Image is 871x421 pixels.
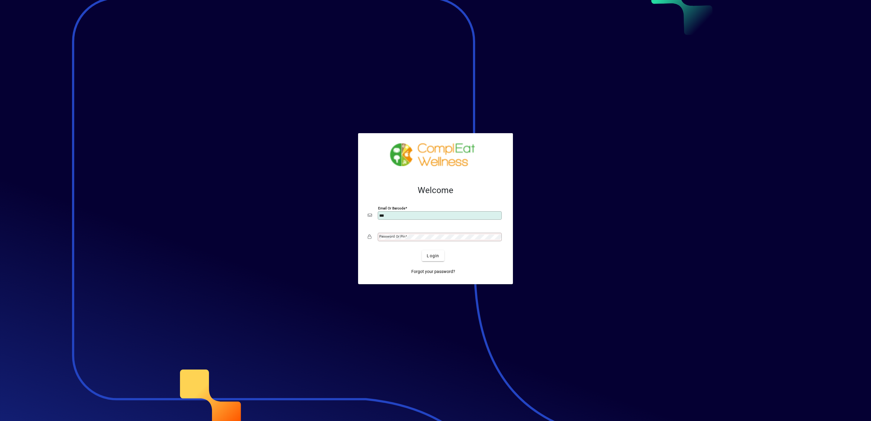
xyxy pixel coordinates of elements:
span: Login [427,253,439,259]
a: Forgot your password? [409,266,458,277]
mat-label: Password or Pin [379,234,405,238]
mat-label: Email or Barcode [378,206,405,210]
span: Forgot your password? [411,268,455,275]
button: Login [422,250,444,261]
h2: Welcome [368,185,503,196]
